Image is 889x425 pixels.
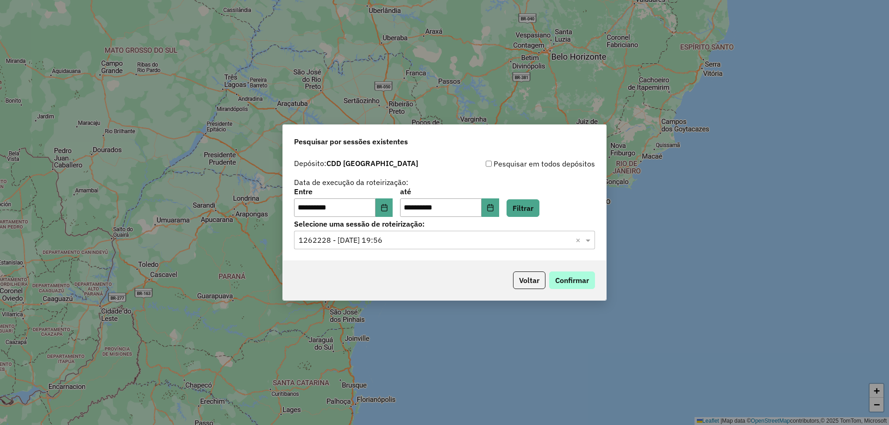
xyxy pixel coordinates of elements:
div: Pesquisar em todos depósitos [444,158,595,169]
label: Entre [294,186,393,197]
span: Clear all [576,234,583,246]
button: Choose Date [376,198,393,217]
label: até [400,186,499,197]
label: Depósito: [294,158,418,169]
button: Confirmar [549,271,595,289]
span: Pesquisar por sessões existentes [294,136,408,147]
label: Selecione uma sessão de roteirização: [294,218,595,229]
strong: CDD [GEOGRAPHIC_DATA] [326,159,418,168]
button: Voltar [513,271,545,289]
label: Data de execução da roteirização: [294,177,408,188]
button: Choose Date [482,198,499,217]
button: Filtrar [507,199,539,217]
